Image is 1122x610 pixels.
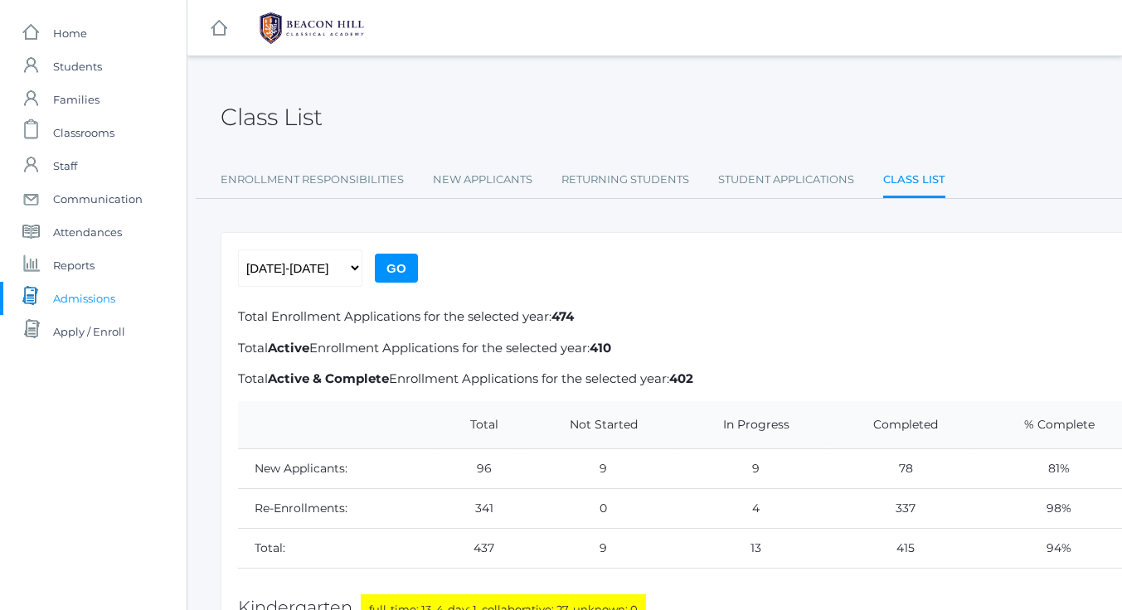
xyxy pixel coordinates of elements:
[53,315,125,348] span: Apply / Enroll
[435,528,520,568] td: 437
[221,163,404,196] a: Enrollment Responsibilities
[375,254,418,283] input: Go
[268,340,309,356] b: Active
[674,528,825,568] td: 13
[718,163,854,196] a: Student Applications
[435,448,520,488] td: 96
[53,182,143,215] span: Communication
[53,249,95,282] span: Reports
[520,448,674,488] td: 9
[53,116,114,149] span: Classrooms
[53,149,77,182] span: Staff
[825,488,974,528] td: 337
[590,340,611,356] b: 410
[674,448,825,488] td: 9
[883,163,945,199] a: Class List
[825,401,974,449] th: Completed
[238,488,435,528] td: Re-Enrollments:
[268,370,389,386] b: Active & Complete
[669,370,693,386] b: 402
[53,282,115,315] span: Admissions
[825,448,974,488] td: 78
[520,401,674,449] th: Not Started
[435,488,520,528] td: 341
[221,104,323,130] h2: Class List
[238,528,435,568] td: Total:
[520,528,674,568] td: 9
[53,83,100,116] span: Families
[551,308,574,324] b: 474
[674,488,825,528] td: 4
[435,401,520,449] th: Total
[674,401,825,449] th: In Progress
[433,163,532,196] a: New Applicants
[825,528,974,568] td: 415
[53,17,87,50] span: Home
[561,163,689,196] a: Returning Students
[53,50,102,83] span: Students
[520,488,674,528] td: 0
[53,215,122,249] span: Attendances
[250,7,374,49] img: BHCALogos-05-308ed15e86a5a0abce9b8dd61676a3503ac9727e845dece92d48e8588c001991.png
[238,448,435,488] td: New Applicants:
